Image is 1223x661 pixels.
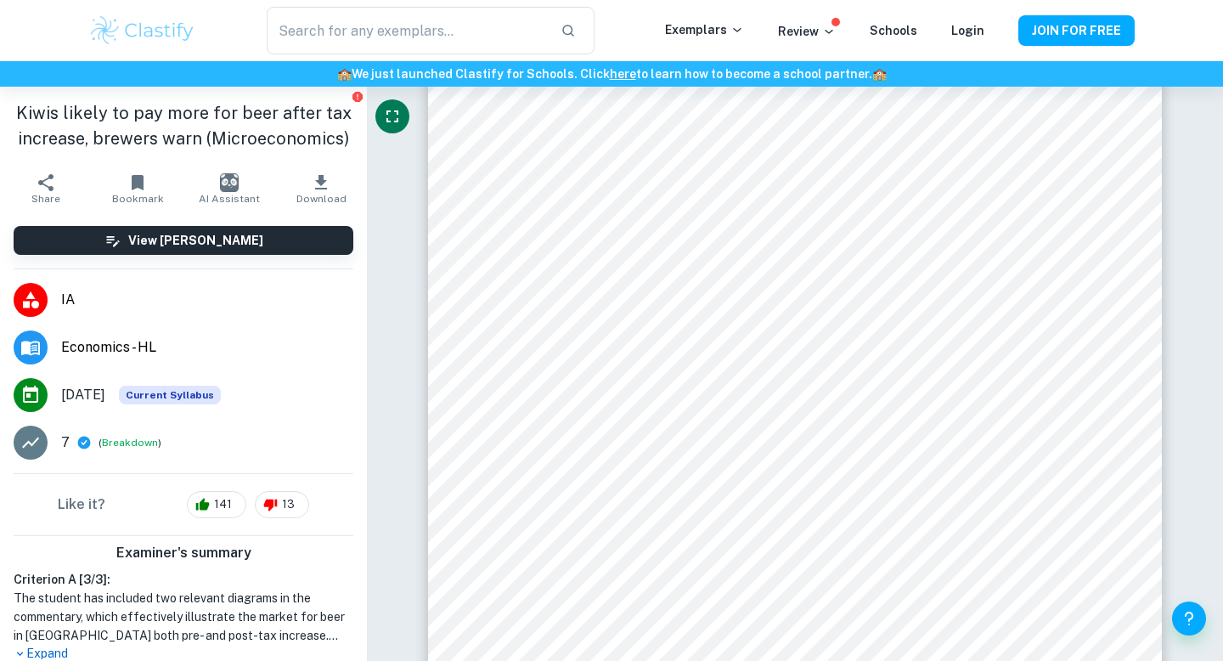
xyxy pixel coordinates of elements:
button: View [PERSON_NAME] [14,226,353,255]
a: here [610,67,636,81]
span: 141 [205,496,241,513]
div: This exemplar is based on the current syllabus. Feel free to refer to it for inspiration/ideas wh... [119,386,221,404]
p: Exemplars [665,20,744,39]
p: Review [778,22,836,41]
button: Download [275,165,367,212]
button: Bookmark [92,165,183,212]
h6: We just launched Clastify for Schools. Click to learn how to become a school partner. [3,65,1220,83]
span: Bookmark [112,193,164,205]
span: Share [31,193,60,205]
span: Economics - HL [61,337,353,358]
span: IA [61,290,353,310]
span: [DATE] [61,385,105,405]
h6: Examiner's summary [7,543,360,563]
h6: Like it? [58,494,105,515]
button: AI Assistant [183,165,275,212]
h1: The student has included two relevant diagrams in the commentary, which effectively illustrate th... [14,589,353,645]
div: 141 [187,491,246,518]
span: ( ) [99,435,161,451]
img: Clastify logo [88,14,196,48]
button: JOIN FOR FREE [1018,15,1135,46]
h6: Criterion A [ 3 / 3 ]: [14,570,353,589]
button: Fullscreen [375,99,409,133]
p: 7 [61,432,70,453]
button: Breakdown [102,435,158,450]
img: AI Assistant [220,173,239,192]
input: Search for any exemplars... [267,7,547,54]
a: Login [951,24,984,37]
button: Help and Feedback [1172,602,1206,636]
span: 13 [273,496,304,513]
h1: Kiwis likely to pay more for beer after tax increase, brewers warn (Microeconomics) [14,100,353,151]
button: Report issue [351,90,364,103]
span: 🏫 [337,67,352,81]
div: 13 [255,491,309,518]
span: Current Syllabus [119,386,221,404]
span: Download [296,193,347,205]
a: Schools [870,24,917,37]
span: AI Assistant [199,193,260,205]
h6: View [PERSON_NAME] [128,231,263,250]
span: 🏫 [872,67,887,81]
